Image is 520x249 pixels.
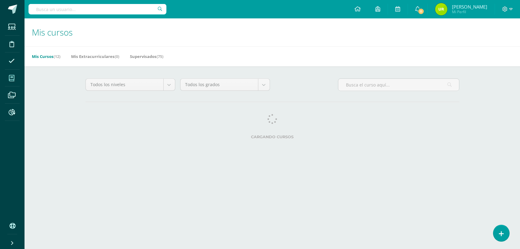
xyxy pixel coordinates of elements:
[86,79,175,90] a: Todos los niveles
[338,79,459,91] input: Busca el curso aquí...
[435,3,447,15] img: 9a35fde27b4a2c3b2860bbef3c494747.png
[115,54,119,59] span: (0)
[71,52,119,61] a: Mis Extracurriculares(0)
[157,54,163,59] span: (75)
[28,4,166,14] input: Busca un usuario...
[418,8,424,15] span: 11
[180,79,270,90] a: Todos los grados
[85,135,459,139] label: Cargando cursos
[452,4,487,10] span: [PERSON_NAME]
[32,52,60,61] a: Mis Cursos(12)
[90,79,159,90] span: Todos los niveles
[130,52,163,61] a: Supervisados(75)
[32,26,73,38] span: Mis cursos
[185,79,253,90] span: Todos los grados
[54,54,60,59] span: (12)
[452,9,487,14] span: Mi Perfil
